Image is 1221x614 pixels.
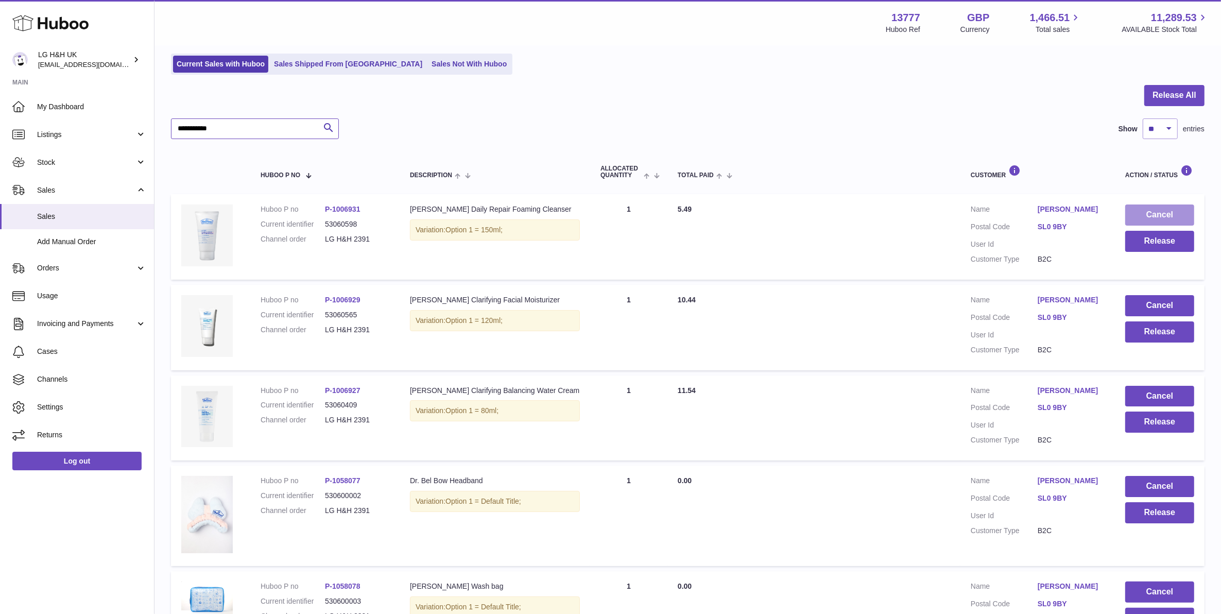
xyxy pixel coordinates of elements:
[1036,25,1081,35] span: Total sales
[37,430,146,440] span: Returns
[600,165,641,179] span: ALLOCATED Quantity
[325,596,389,606] dd: 530600003
[1038,403,1105,413] a: SL0 9BY
[37,158,135,167] span: Stock
[971,476,1038,488] dt: Name
[37,319,135,329] span: Invoicing and Payments
[971,330,1038,340] dt: User Id
[325,415,389,425] dd: LG H&H 2391
[1125,386,1194,407] button: Cancel
[181,476,233,553] img: LZX_6961.jpg
[261,476,325,486] dt: Huboo P no
[261,491,325,501] dt: Current identifier
[445,316,503,325] span: Option 1 = 120ml;
[971,240,1038,249] dt: User Id
[181,295,233,357] img: Dr._Belmeur_Clarifying_Facial_Moisturizer-2.webp
[590,285,667,370] td: 1
[678,205,692,213] span: 5.49
[971,295,1038,308] dt: Name
[325,582,360,590] a: P-1058078
[1038,435,1105,445] dd: B2C
[1125,582,1194,603] button: Cancel
[445,497,521,505] span: Option 1 = Default Title;
[445,603,521,611] span: Option 1 = Default Title;
[181,386,233,448] img: Dr._Belmeur_Clarifying_Balancing_Water_Cream-2.webp
[971,511,1038,521] dt: User Id
[261,172,300,179] span: Huboo P no
[325,325,389,335] dd: LG H&H 2391
[1122,25,1209,35] span: AVAILABLE Stock Total
[1125,165,1194,179] div: Action / Status
[1038,476,1105,486] a: [PERSON_NAME]
[1038,254,1105,264] dd: B2C
[1038,313,1105,322] a: SL0 9BY
[445,406,498,415] span: Option 1 = 80ml;
[1030,11,1082,35] a: 1,466.51 Total sales
[325,491,389,501] dd: 530600002
[1122,11,1209,35] a: 11,289.53 AVAILABLE Stock Total
[445,226,503,234] span: Option 1 = 150ml;
[37,102,146,112] span: My Dashboard
[37,291,146,301] span: Usage
[590,376,667,461] td: 1
[971,420,1038,430] dt: User Id
[1038,295,1105,305] a: [PERSON_NAME]
[37,402,146,412] span: Settings
[960,25,990,35] div: Currency
[971,254,1038,264] dt: Customer Type
[261,415,325,425] dt: Channel order
[1038,493,1105,503] a: SL0 9BY
[261,234,325,244] dt: Channel order
[678,386,696,395] span: 11.54
[410,491,580,512] div: Variation:
[678,476,692,485] span: 0.00
[971,222,1038,234] dt: Postal Code
[678,296,696,304] span: 10.44
[1151,11,1197,25] span: 11,289.53
[1038,599,1105,609] a: SL0 9BY
[37,263,135,273] span: Orders
[967,11,989,25] strong: GBP
[1119,124,1138,134] label: Show
[261,219,325,229] dt: Current identifier
[1125,476,1194,497] button: Cancel
[971,435,1038,445] dt: Customer Type
[1038,582,1105,591] a: [PERSON_NAME]
[1125,295,1194,316] button: Cancel
[1125,231,1194,252] button: Release
[37,347,146,356] span: Cases
[38,50,131,70] div: LG H&H UK
[410,219,580,241] div: Variation:
[325,219,389,229] dd: 53060598
[325,400,389,410] dd: 53060409
[1183,124,1205,134] span: entries
[971,313,1038,325] dt: Postal Code
[971,493,1038,506] dt: Postal Code
[325,506,389,516] dd: LG H&H 2391
[1125,321,1194,343] button: Release
[1125,412,1194,433] button: Release
[173,56,268,73] a: Current Sales with Huboo
[971,165,1105,179] div: Customer
[325,296,360,304] a: P-1006929
[37,212,146,221] span: Sales
[971,345,1038,355] dt: Customer Type
[1038,386,1105,396] a: [PERSON_NAME]
[678,582,692,590] span: 0.00
[325,205,360,213] a: P-1006931
[410,582,580,591] div: [PERSON_NAME] Wash bag
[971,386,1038,398] dt: Name
[261,204,325,214] dt: Huboo P no
[261,295,325,305] dt: Huboo P no
[410,295,580,305] div: [PERSON_NAME] Clarifying Facial Moisturizer
[410,400,580,421] div: Variation:
[37,237,146,247] span: Add Manual Order
[1038,204,1105,214] a: [PERSON_NAME]
[891,11,920,25] strong: 13777
[1030,11,1070,25] span: 1,466.51
[1038,345,1105,355] dd: B2C
[971,599,1038,611] dt: Postal Code
[410,204,580,214] div: [PERSON_NAME] Daily Repair Foaming Cleanser
[678,172,714,179] span: Total paid
[261,310,325,320] dt: Current identifier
